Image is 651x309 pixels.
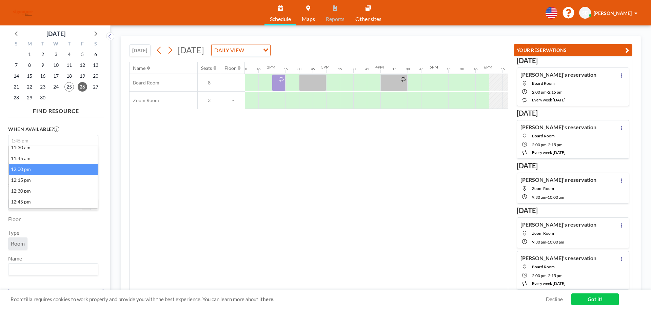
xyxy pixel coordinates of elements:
[352,67,356,71] div: 30
[133,65,145,71] div: Name
[270,16,291,22] span: Schedule
[263,296,274,302] a: here.
[12,71,21,81] span: Sunday, September 14, 2025
[517,56,629,65] h3: [DATE]
[76,40,89,49] div: F
[78,60,87,70] span: Friday, September 12, 2025
[9,153,98,164] li: 11:45 am
[91,71,100,81] span: Saturday, September 20, 2025
[520,176,596,183] h4: [PERSON_NAME]'s reservation
[532,239,546,245] span: 9:30 AM
[514,44,632,56] button: YOUR RESERVATIONS
[46,29,65,38] div: [DATE]
[64,60,74,70] span: Thursday, September 11, 2025
[392,67,396,71] div: 15
[11,240,25,247] span: Room
[8,289,104,301] button: Clear all filters
[130,80,159,86] span: Board Room
[12,93,21,102] span: Sunday, September 28, 2025
[64,50,74,59] span: Thursday, September 4, 2025
[51,71,61,81] span: Wednesday, September 17, 2025
[532,97,566,102] span: every week [DATE]
[224,65,236,71] div: Floor
[36,40,50,49] div: T
[177,45,204,55] span: [DATE]
[355,16,381,22] span: Other sites
[447,67,451,71] div: 15
[8,229,19,236] label: Type
[532,81,555,86] span: Board Room
[12,82,21,92] span: Sunday, September 21, 2025
[365,67,369,71] div: 45
[201,65,212,71] div: Seats
[8,255,22,262] label: Name
[198,97,221,103] span: 3
[11,296,546,303] span: Roomzilla requires cookies to work properly and provide you with the best experience. You can lea...
[302,16,315,22] span: Maps
[221,97,245,103] span: -
[11,6,35,20] img: organization-logo
[9,265,94,274] input: Search for option
[311,67,315,71] div: 45
[9,207,98,218] li: 1:00 pm
[9,164,98,175] li: 12:00 pm
[8,182,98,188] h3: Specify resource
[501,67,505,71] div: 15
[213,46,245,55] span: DAILY VIEW
[9,186,98,196] li: 12:30 pm
[532,90,547,95] span: 2:00 PM
[548,195,564,200] span: 10:00 AM
[221,80,245,86] span: -
[257,67,261,71] div: 45
[78,82,87,92] span: Friday, September 26, 2025
[517,109,629,117] h3: [DATE]
[460,67,464,71] div: 30
[267,64,275,70] div: 2PM
[38,82,47,92] span: Tuesday, September 23, 2025
[548,90,563,95] span: 2:15 PM
[520,255,596,262] h4: [PERSON_NAME]'s reservation
[532,133,555,138] span: Board Room
[129,44,151,56] button: [DATE]
[38,60,47,70] span: Tuesday, September 9, 2025
[64,82,74,92] span: Thursday, September 25, 2025
[546,195,548,200] span: -
[64,71,74,81] span: Thursday, September 18, 2025
[548,142,563,147] span: 2:15 PM
[51,50,61,59] span: Wednesday, September 3, 2025
[547,273,548,278] span: -
[9,196,98,207] li: 12:45 pm
[91,82,100,92] span: Saturday, September 27, 2025
[23,40,36,49] div: M
[8,152,38,158] label: How long?
[89,40,102,49] div: S
[62,40,76,49] div: T
[8,264,98,275] div: Search for option
[546,296,563,303] a: Decline
[243,67,247,71] div: 30
[9,142,98,153] li: 11:30 am
[548,273,563,278] span: 2:15 PM
[91,60,100,70] span: Saturday, September 13, 2025
[532,273,547,278] span: 2:00 PM
[78,50,87,59] span: Friday, September 5, 2025
[406,67,410,71] div: 30
[532,264,555,269] span: Board Room
[130,97,159,103] span: Zoom Room
[50,40,63,49] div: W
[284,67,288,71] div: 15
[25,93,34,102] span: Monday, September 29, 2025
[532,150,566,155] span: every week [DATE]
[547,142,548,147] span: -
[532,281,566,286] span: every week [DATE]
[571,293,619,305] a: Got it!
[8,191,58,197] label: How many people?
[38,93,47,102] span: Tuesday, September 30, 2025
[38,71,47,81] span: Tuesday, September 16, 2025
[484,64,492,70] div: 6PM
[38,50,47,59] span: Tuesday, September 2, 2025
[517,206,629,215] h3: [DATE]
[51,82,61,92] span: Wednesday, September 24, 2025
[8,162,32,173] label: 30 min
[419,67,423,71] div: 45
